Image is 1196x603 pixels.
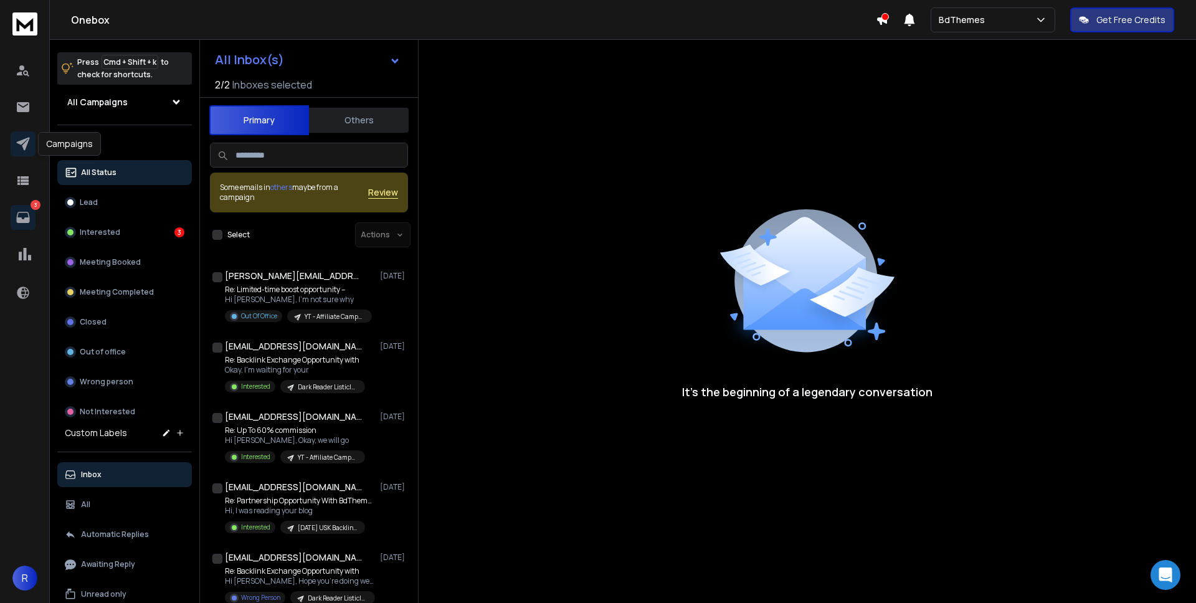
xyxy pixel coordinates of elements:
[1151,560,1180,590] div: Open Intercom Messenger
[57,369,192,394] button: Wrong person
[241,452,270,462] p: Interested
[225,435,365,445] p: Hi [PERSON_NAME], Okay, we will go
[57,492,192,517] button: All
[305,312,364,321] p: YT - Affiliate Campaign 2025 Part -2
[368,186,398,199] button: Review
[67,96,128,108] h1: All Campaigns
[225,355,365,365] p: Re: Backlink Exchange Opportunity with
[57,522,192,547] button: Automatic Replies
[57,552,192,577] button: Awaiting Reply
[80,197,98,207] p: Lead
[241,382,270,391] p: Interested
[215,77,230,92] span: 2 / 2
[57,250,192,275] button: Meeting Booked
[270,182,292,192] span: others
[380,271,408,281] p: [DATE]
[80,317,107,327] p: Closed
[225,295,372,305] p: Hi [PERSON_NAME], I’m not sure why
[205,47,411,72] button: All Inbox(s)
[225,566,374,576] p: Re: Backlink Exchange Opportunity with
[38,132,101,156] div: Campaigns
[225,551,362,564] h1: [EMAIL_ADDRESS][DOMAIN_NAME]
[80,227,120,237] p: Interested
[57,399,192,424] button: Not Interested
[57,190,192,215] button: Lead
[31,200,40,210] p: 3
[308,594,368,603] p: Dark Reader Listicle Campaign
[241,593,280,602] p: Wrong Person
[225,270,362,282] h1: [PERSON_NAME][EMAIL_ADDRESS][PERSON_NAME][DOMAIN_NAME]
[227,230,250,240] label: Select
[209,105,309,135] button: Primary
[225,411,362,423] h1: [EMAIL_ADDRESS][DOMAIN_NAME]
[80,287,154,297] p: Meeting Completed
[380,341,408,351] p: [DATE]
[225,481,362,493] h1: [EMAIL_ADDRESS][DOMAIN_NAME]
[225,425,365,435] p: Re: Up To 60% commission
[57,280,192,305] button: Meeting Completed
[80,407,135,417] p: Not Interested
[81,589,126,599] p: Unread only
[225,576,374,586] p: Hi [PERSON_NAME], Hope you're doing well. I
[225,340,362,353] h1: [EMAIL_ADDRESS][DOMAIN_NAME]
[57,339,192,364] button: Out of office
[380,553,408,563] p: [DATE]
[81,559,135,569] p: Awaiting Reply
[682,383,933,401] p: It’s the beginning of a legendary conversation
[232,77,312,92] h3: Inboxes selected
[81,500,90,510] p: All
[225,365,365,375] p: Okay, I'm waiting for your
[71,12,876,27] h1: Onebox
[298,453,358,462] p: YT - Affiliate Campaign 2025 Part -2
[215,54,284,66] h1: All Inbox(s)
[939,14,990,26] p: BdThemes
[81,529,149,539] p: Automatic Replies
[57,462,192,487] button: Inbox
[57,160,192,185] button: All Status
[77,56,169,81] p: Press to check for shortcuts.
[380,412,408,422] p: [DATE]
[1070,7,1174,32] button: Get Free Credits
[65,427,127,439] h3: Custom Labels
[80,347,126,357] p: Out of office
[225,496,374,506] p: Re: Partnership Opportunity With BdThemes
[298,523,358,533] p: [DATE] USK Backlink Campaign
[298,382,358,392] p: Dark Reader Listicle Campaign
[1096,14,1165,26] p: Get Free Credits
[81,168,116,178] p: All Status
[12,12,37,36] img: logo
[102,55,158,69] span: Cmd + Shift + k
[80,377,133,387] p: Wrong person
[57,310,192,335] button: Closed
[80,257,141,267] p: Meeting Booked
[225,506,374,516] p: Hi, I was reading your blog
[81,470,102,480] p: Inbox
[380,482,408,492] p: [DATE]
[241,523,270,532] p: Interested
[12,566,37,591] button: R
[220,183,368,202] div: Some emails in maybe from a campaign
[57,135,192,153] h3: Filters
[57,90,192,115] button: All Campaigns
[57,220,192,245] button: Interested3
[309,107,409,134] button: Others
[225,285,372,295] p: Re: Limited-time boost opportunity –
[11,205,36,230] a: 3
[174,227,184,237] div: 3
[241,311,277,321] p: Out Of Office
